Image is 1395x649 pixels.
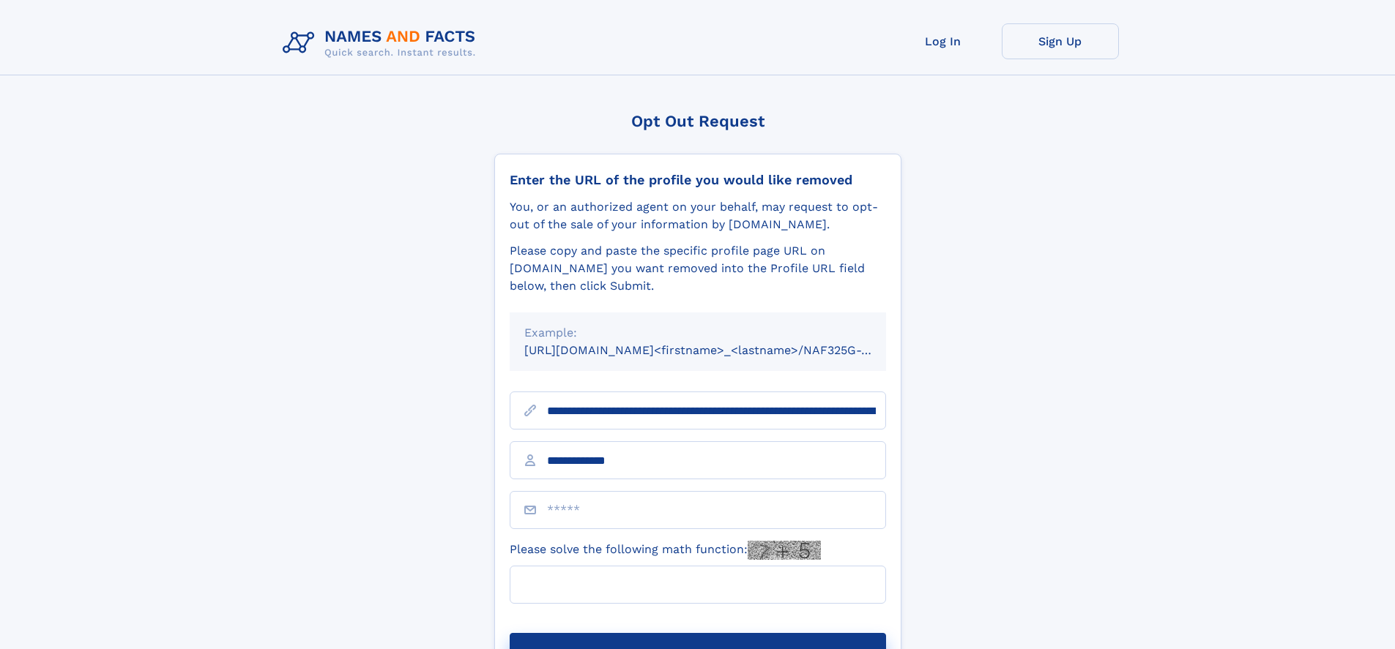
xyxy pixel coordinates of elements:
div: Enter the URL of the profile you would like removed [510,172,886,188]
div: Please copy and paste the specific profile page URL on [DOMAIN_NAME] you want removed into the Pr... [510,242,886,295]
div: Example: [524,324,871,342]
div: You, or an authorized agent on your behalf, may request to opt-out of the sale of your informatio... [510,198,886,233]
img: Logo Names and Facts [277,23,488,63]
small: [URL][DOMAIN_NAME]<firstname>_<lastname>/NAF325G-xxxxxxxx [524,343,914,357]
a: Sign Up [1002,23,1119,59]
div: Opt Out Request [494,112,901,130]
label: Please solve the following math function: [510,541,821,560]
a: Log In [885,23,1002,59]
